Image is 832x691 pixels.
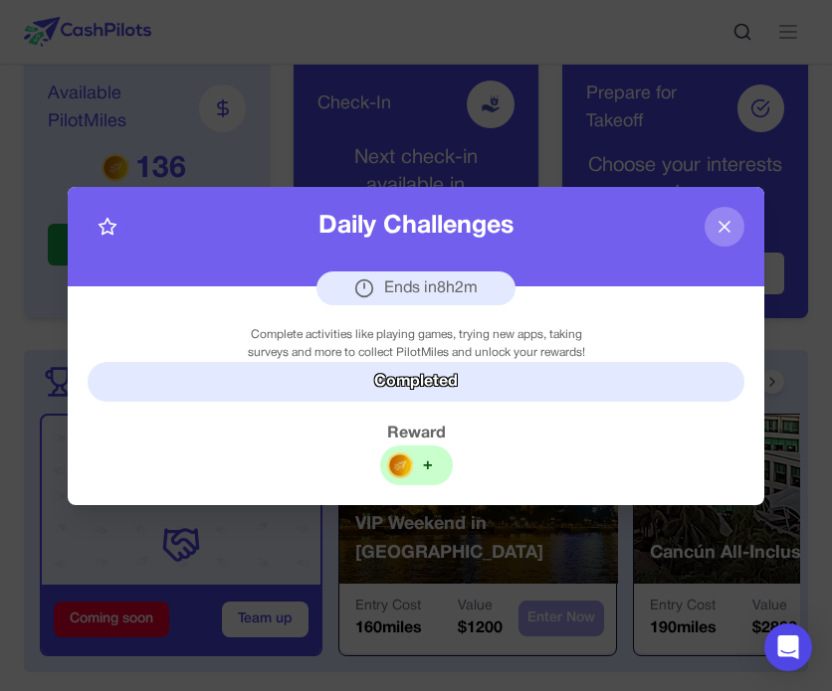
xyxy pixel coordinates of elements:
[88,422,744,445] div: Reward
[764,623,812,671] div: Open Intercom Messenger
[423,453,433,477] div: +
[230,326,603,362] div: Complete activities like playing games, trying new apps, taking surveys and more to collect Pilot...
[387,452,413,478] img: reward
[316,271,516,305] div: Ends in 8 h 2 m
[318,208,514,246] div: Daily Challenges
[88,362,744,402] div: Completed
